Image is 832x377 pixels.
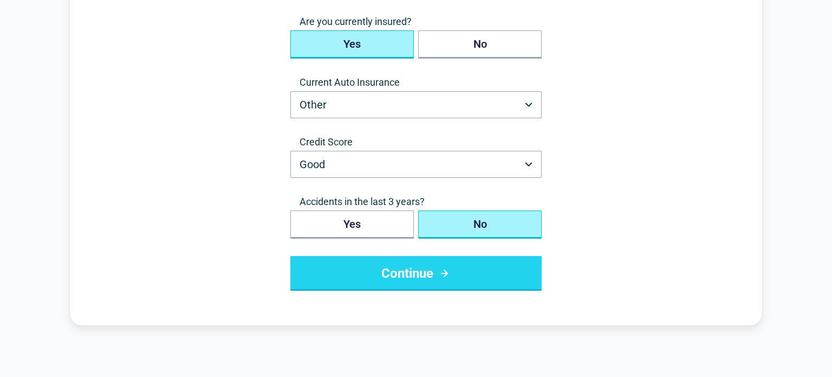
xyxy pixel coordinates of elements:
button: No [418,30,542,59]
button: Yes [290,30,414,59]
span: Are you currently insured? [290,15,542,28]
label: Current Auto Insurance [290,76,542,89]
label: Credit Score [290,136,542,149]
button: Yes [290,210,414,239]
button: Continue [290,256,542,291]
button: No [418,210,542,239]
span: Accidents in the last 3 years? [290,195,542,208]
